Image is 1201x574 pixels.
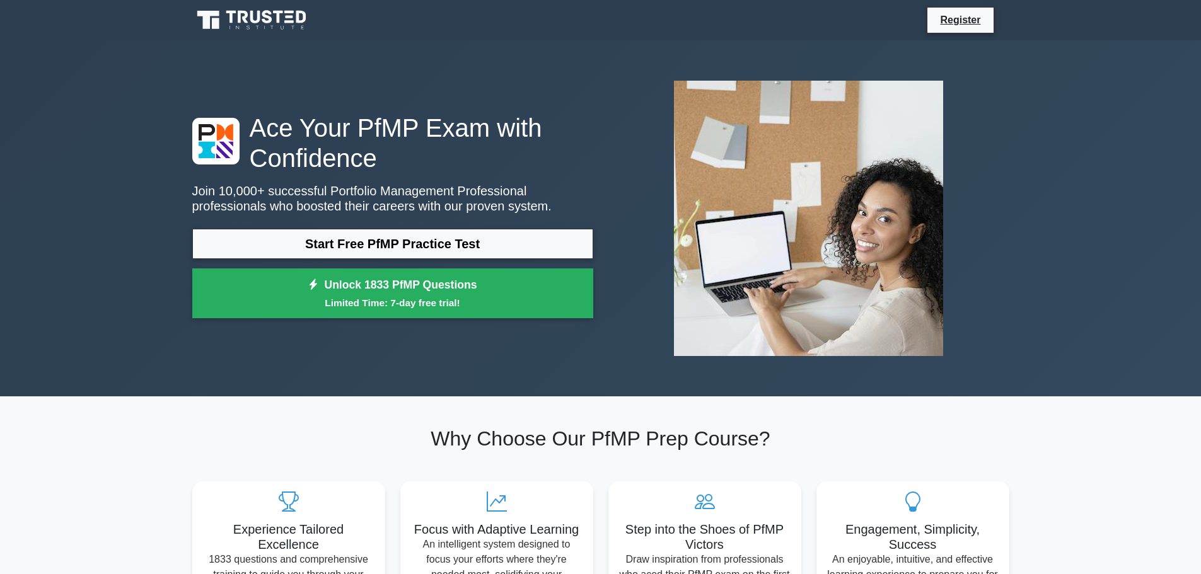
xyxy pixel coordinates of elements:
h5: Experience Tailored Excellence [202,522,375,552]
p: Join 10,000+ successful Portfolio Management Professional professionals who boosted their careers... [192,183,593,214]
h5: Step into the Shoes of PfMP Victors [618,522,791,552]
a: Unlock 1833 PfMP QuestionsLimited Time: 7-day free trial! [192,268,593,319]
h5: Engagement, Simplicity, Success [827,522,999,552]
h1: Ace Your PfMP Exam with Confidence [192,113,593,173]
h2: Why Choose Our PfMP Prep Course? [192,427,1009,451]
h5: Focus with Adaptive Learning [410,522,583,537]
small: Limited Time: 7-day free trial! [208,296,577,310]
a: Start Free PfMP Practice Test [192,229,593,259]
a: Register [932,12,988,28]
